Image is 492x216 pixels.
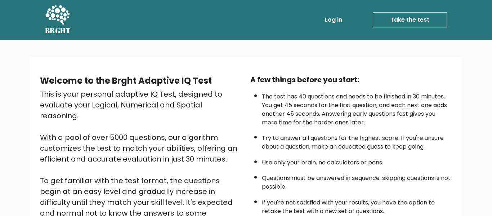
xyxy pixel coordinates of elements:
div: A few things before you start: [250,74,452,85]
a: Take the test [373,12,447,27]
b: Welcome to the Brght Adaptive IQ Test [40,75,212,87]
li: The test has 40 questions and needs to be finished in 30 minutes. You get 45 seconds for the firs... [262,89,452,127]
li: Questions must be answered in sequence; skipping questions is not possible. [262,170,452,191]
li: Try to answer all questions for the highest score. If you're unsure about a question, make an edu... [262,130,452,151]
a: Log in [322,13,345,27]
h5: BRGHT [45,26,71,35]
a: BRGHT [45,3,71,37]
li: If you're not satisfied with your results, you have the option to retake the test with a new set ... [262,195,452,216]
li: Use only your brain, no calculators or pens. [262,155,452,167]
